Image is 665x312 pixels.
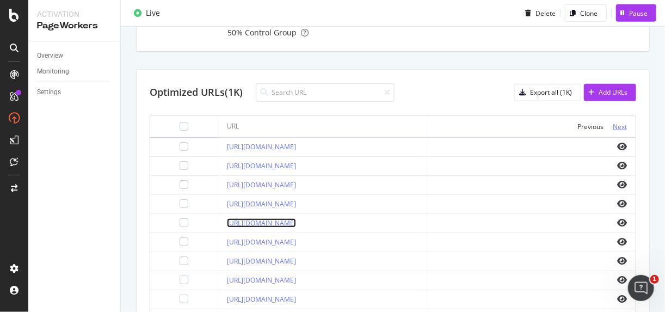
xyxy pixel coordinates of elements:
a: [URL][DOMAIN_NAME] [227,256,296,266]
a: Overview [37,50,113,62]
div: Next [613,122,627,131]
i: eye [617,180,627,189]
div: Overview [37,50,63,62]
a: [URL][DOMAIN_NAME] [227,237,296,247]
a: [URL][DOMAIN_NAME] [227,295,296,304]
button: Export all (1K) [514,84,581,101]
iframe: Intercom live chat [628,275,654,301]
div: Monitoring [37,66,69,77]
a: Monitoring [37,66,113,77]
i: eye [617,237,627,246]
i: eye [617,199,627,208]
a: [URL][DOMAIN_NAME] [227,142,296,151]
div: URL [227,121,239,131]
div: Clone [580,8,598,17]
a: [URL][DOMAIN_NAME] [227,218,296,228]
a: [URL][DOMAIN_NAME] [227,199,296,209]
i: eye [617,142,627,151]
div: Add URLs [599,88,627,97]
i: eye [617,276,627,284]
a: Settings [37,87,113,98]
div: Live [146,8,160,19]
div: Export all (1K) [530,88,572,97]
div: PageWorkers [37,20,112,32]
a: [URL][DOMAIN_NAME] [227,276,296,285]
div: 50 % Control Group [227,27,636,38]
i: eye [617,256,627,265]
input: Search URL [256,83,395,102]
button: Clone [565,4,607,22]
div: Activation [37,9,112,20]
div: Optimized URLs (1K) [150,85,243,100]
div: Delete [535,8,556,17]
button: Add URLs [584,84,636,101]
i: eye [617,161,627,170]
i: eye [617,218,627,227]
div: Pause [629,8,648,17]
button: Delete [521,4,556,22]
button: Pause [616,4,656,22]
a: [URL][DOMAIN_NAME] [227,180,296,189]
button: Previous [577,120,604,133]
span: 1 [650,275,659,284]
div: Previous [577,122,604,131]
i: eye [617,295,627,303]
button: Next [613,120,627,133]
div: Settings [37,87,61,98]
a: [URL][DOMAIN_NAME] [227,161,296,170]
